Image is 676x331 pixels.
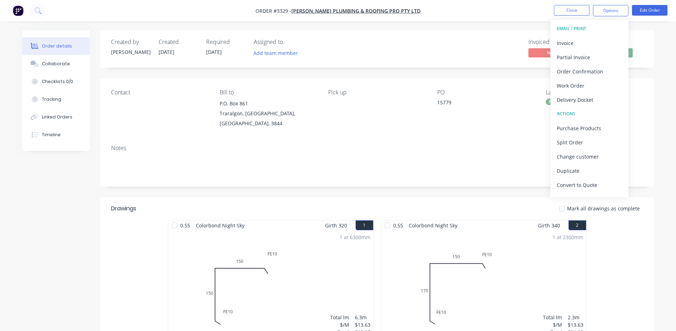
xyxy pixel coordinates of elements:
div: Partial Invoice [557,52,622,62]
button: Timeline [22,126,90,144]
div: 2.3m [568,314,583,321]
button: Order Confirmation [550,64,628,78]
div: Created [159,39,198,45]
div: Contact [111,89,208,96]
span: Girth 320 [325,220,347,231]
div: Change customer [557,151,622,162]
span: Colorbond Night Sky [406,220,460,231]
div: [PERSON_NAME] [111,48,150,56]
div: Drawings [111,204,136,213]
div: Purchase Products [557,123,622,133]
button: Tracking [22,90,90,108]
span: 0.55 [177,220,193,231]
div: Convert to Quote [557,180,622,190]
span: [DATE] [159,49,174,55]
span: Order #3329 - [255,7,291,14]
button: Archive [550,192,628,206]
button: Invoice [550,36,628,50]
button: Options [593,5,628,16]
button: Collaborate [22,55,90,73]
div: $13.63 [355,321,370,329]
div: Pick up [328,89,425,96]
button: ACTIONS [550,107,628,121]
a: [PERSON_NAME] PLUMBING & ROOFING PRO PTY LTD [291,7,421,14]
span: Mark all drawings as complete [567,205,640,212]
button: Order details [22,37,90,55]
div: 15779 [437,99,526,109]
div: $13.63 [568,321,583,329]
div: Checklists 0/0 [42,78,73,85]
button: Checklists 0/0 [22,73,90,90]
button: Convert to Quote [550,178,628,192]
div: Order details [42,43,72,49]
span: No [528,48,571,57]
div: Assigned to [254,39,325,45]
div: $/M [330,321,349,329]
div: EMAIL / PRINT [557,24,622,33]
span: Colorbond Night Sky [193,220,247,231]
span: 0.55 [390,220,406,231]
button: Add team member [254,48,302,58]
div: ACTIONS [557,109,622,118]
button: Close [554,5,589,16]
div: Split Order [557,137,622,148]
span: Girth 340 [538,220,560,231]
div: Notes [111,145,643,151]
button: Work Order [550,78,628,93]
div: Required [206,39,245,45]
button: Change customer [550,149,628,164]
img: Factory [13,5,23,16]
span: [DATE] [206,49,222,55]
div: 6.3m [355,314,370,321]
button: Edit Order [632,5,667,16]
div: Labels [546,89,643,96]
div: 1 at 6300mm [340,233,370,241]
div: Total lm [543,314,562,321]
button: Add team member [249,48,302,58]
div: Archive [557,194,622,204]
div: Timeline [42,132,61,138]
div: Collaborate [42,61,70,67]
div: $/M [543,321,562,329]
div: Created by [111,39,150,45]
button: 2 [568,220,586,230]
div: Duplicate [557,166,622,176]
button: Delivery Docket [550,93,628,107]
div: Invoiced [528,39,582,45]
div: Total lm [330,314,349,321]
div: Bill to [220,89,317,96]
button: Linked Orders [22,108,90,126]
div: 1 at 2300mm [553,233,583,241]
div: P.O. Box 861 [220,99,317,109]
div: PO [437,89,534,96]
div: Tracking [42,96,61,103]
div: P.O. Box 861Traralgon, [GEOGRAPHIC_DATA], [GEOGRAPHIC_DATA], 3844 [220,99,317,128]
button: Partial Invoice [550,50,628,64]
div: Delivery Docket [557,95,622,105]
div: Traralgon, [GEOGRAPHIC_DATA], [GEOGRAPHIC_DATA], 3844 [220,109,317,128]
div: Production [546,99,574,105]
button: Split Order [550,135,628,149]
button: Duplicate [550,164,628,178]
button: 1 [356,220,373,230]
div: Linked Orders [42,114,72,120]
div: Order Confirmation [557,66,622,77]
div: Invoice [557,38,622,48]
div: Work Order [557,81,622,91]
button: EMAIL / PRINT [550,22,628,36]
button: Purchase Products [550,121,628,135]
